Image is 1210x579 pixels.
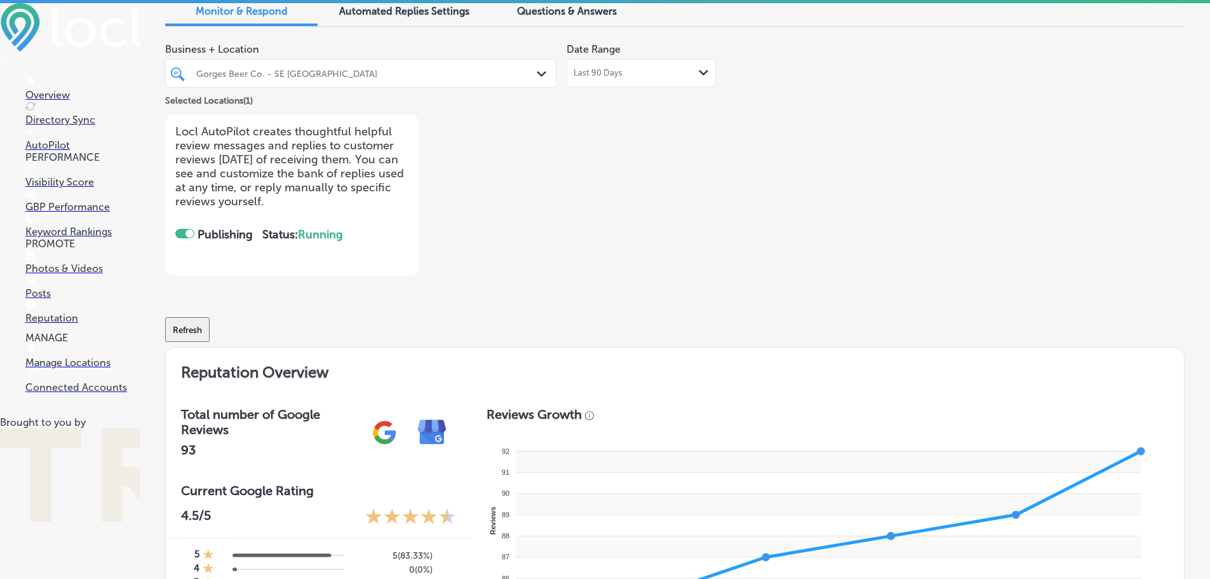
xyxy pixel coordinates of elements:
[175,125,409,208] p: Locl AutoPilot creates thoughtful helpful review messages and replies to customer reviews [DATE] ...
[502,489,509,497] tspan: 90
[262,228,343,242] strong: Status:
[25,176,140,188] p: Visibility Score
[203,548,214,562] div: 1 Star
[354,550,433,561] h5: 5 ( 83.33% )
[487,407,582,422] h3: Reviews Growth
[567,43,621,55] label: Date Range
[181,442,361,458] h2: 93
[194,548,199,562] h4: 5
[25,312,140,324] p: Reputation
[25,127,140,151] a: AutoPilot
[25,201,140,213] p: GBP Performance
[25,250,140,275] a: Photos & Videos
[25,164,140,188] a: Visibility Score
[25,332,140,344] p: MANAGE
[181,407,361,437] h3: Total number of Google Reviews
[25,214,140,238] a: Keyword Rankings
[25,102,140,126] a: Directory Sync
[25,344,140,369] a: Manage Locations
[25,139,140,151] p: AutoPilot
[198,228,253,242] strong: Publishing
[25,77,140,101] a: Overview
[25,300,140,324] a: Reputation
[25,287,140,299] p: Posts
[339,5,469,17] span: Automated Replies Settings
[165,90,253,106] p: Selected Locations ( 1 )
[25,89,140,101] p: Overview
[408,409,456,456] img: e7ababfa220611ac49bdb491a11684a6.png
[165,43,556,55] span: Business + Location
[25,357,140,369] p: Manage Locations
[25,114,140,126] p: Directory Sync
[181,508,211,528] p: 4.5 /5
[502,447,509,455] tspan: 92
[196,5,288,17] span: Monitor & Respond
[194,562,199,576] h4: 4
[166,348,1184,392] h2: Reputation Overview
[25,226,140,238] p: Keyword Rankings
[502,532,509,540] tspan: 88
[25,189,140,213] a: GBP Performance
[574,68,622,78] span: Last 90 Days
[196,68,538,79] div: Gorges Beer Co. - SE [GEOGRAPHIC_DATA]
[25,238,140,250] p: PROMOTE
[298,228,343,242] span: Running
[502,511,509,519] tspan: 89
[25,275,140,299] a: Posts
[517,5,617,17] span: Questions & Answers
[203,562,214,576] div: 1 Star
[365,508,456,528] div: 4.5 Stars
[25,369,140,393] a: Connected Accounts
[25,262,140,275] p: Photos & Videos
[502,553,509,561] tspan: 87
[25,381,140,393] p: Connected Accounts
[25,151,140,163] p: PERFORMANCE
[165,317,210,342] button: Refresh
[181,483,456,498] h3: Current Google Rating
[361,409,408,456] img: gPZS+5FD6qPJAAAAABJRU5ErkJggg==
[354,564,433,575] h5: 0 ( 0% )
[502,468,509,476] tspan: 91
[489,507,497,535] text: Reviews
